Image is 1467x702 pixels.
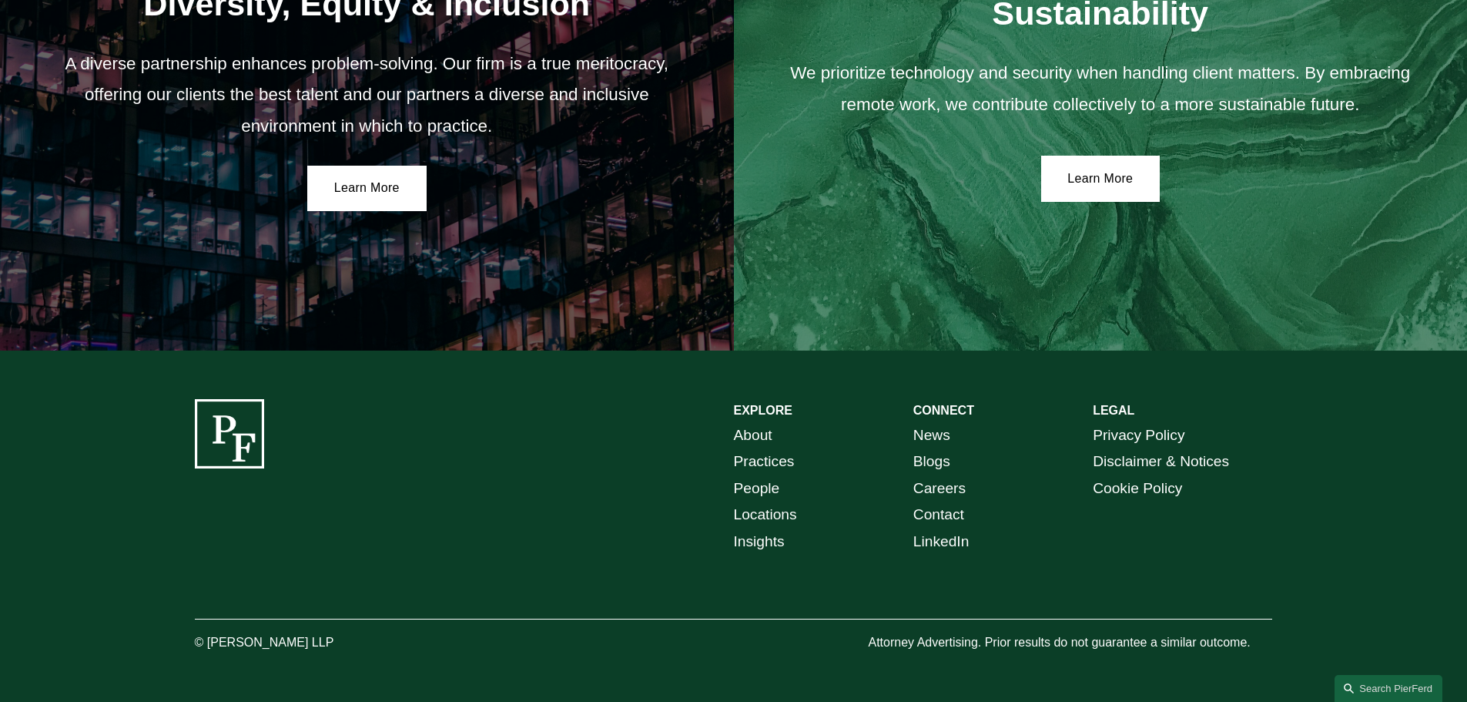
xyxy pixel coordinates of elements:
a: Disclaimer & Notices [1093,448,1229,475]
a: About [734,422,772,449]
p: We prioritize technology and security when handling client matters. By embracing remote work, we ... [778,58,1423,120]
a: Contact [913,502,964,529]
a: Insights [734,529,785,556]
a: Careers [913,475,966,502]
p: A diverse partnership enhances problem-solving. Our firm is a true meritocracy, offering our clie... [44,49,689,142]
a: Privacy Policy [1093,422,1184,449]
a: Cookie Policy [1093,475,1182,502]
strong: EXPLORE [734,404,792,417]
a: Practices [734,448,795,475]
p: Attorney Advertising. Prior results do not guarantee a similar outcome. [868,632,1272,654]
a: LinkedIn [913,529,970,556]
a: People [734,475,780,502]
a: Locations [734,502,797,529]
a: Search this site [1335,675,1442,702]
strong: CONNECT [913,404,974,417]
a: Blogs [913,448,950,475]
a: News [913,422,950,449]
a: Learn More [1041,156,1161,202]
strong: LEGAL [1093,404,1134,417]
a: Learn More [307,166,427,212]
p: © [PERSON_NAME] LLP [195,632,420,654]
